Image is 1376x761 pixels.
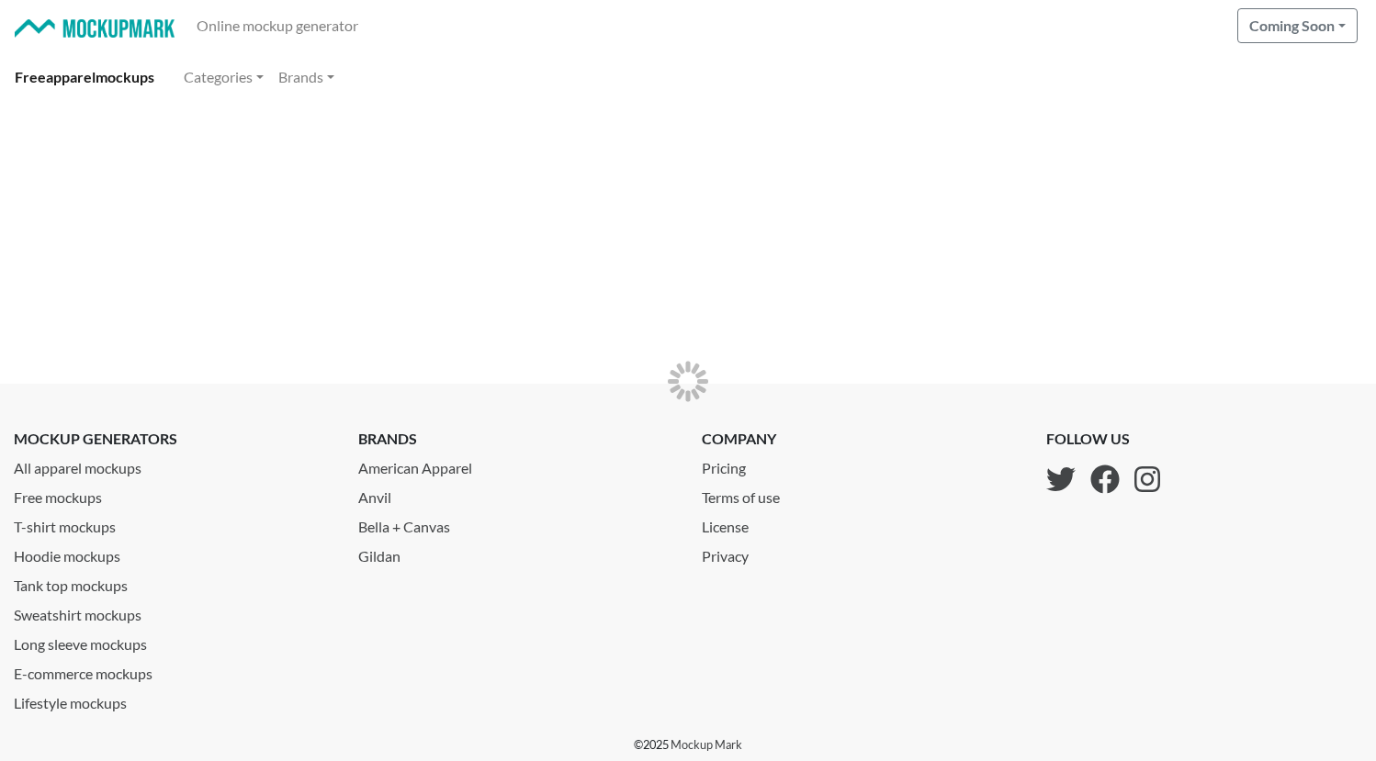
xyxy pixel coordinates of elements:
[271,59,342,95] a: Brands
[14,597,331,626] a: Sweatshirt mockups
[702,479,795,509] a: Terms of use
[46,68,96,85] span: apparel
[1237,8,1358,43] button: Coming Soon
[634,736,742,754] p: © 2025
[1046,428,1160,450] p: follow us
[7,59,162,95] a: Freeapparelmockups
[14,567,331,597] a: Tank top mockups
[702,428,795,450] p: company
[358,450,675,479] a: American Apparel
[14,479,331,509] a: Free mockups
[702,509,795,538] a: License
[14,428,331,450] p: mockup generators
[702,450,795,479] a: Pricing
[358,509,675,538] a: Bella + Canvas
[358,479,675,509] a: Anvil
[14,509,331,538] a: T-shirt mockups
[15,19,175,39] img: Mockup Mark
[671,737,742,752] a: Mockup Mark
[189,7,366,44] a: Online mockup generator
[358,428,675,450] p: brands
[176,59,271,95] a: Categories
[14,538,331,567] a: Hoodie mockups
[14,685,331,714] a: Lifestyle mockups
[358,538,675,567] a: Gildan
[14,450,331,479] a: All apparel mockups
[702,538,795,567] a: Privacy
[14,626,331,655] a: Long sleeve mockups
[14,655,331,685] a: E-commerce mockups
